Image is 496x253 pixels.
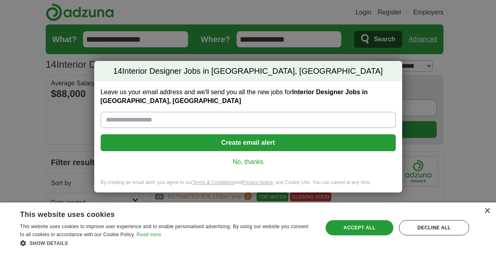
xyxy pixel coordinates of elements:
[101,88,396,105] label: Leave us your email address and we'll send you all the new jobs for
[30,241,68,246] span: Show details
[20,224,308,237] span: This website uses cookies to improve user experience and to enable personalised advertising. By u...
[94,179,402,192] div: By creating an email alert, you agree to our and , and Cookie Use. You can cancel at any time.
[326,220,393,235] div: Accept all
[136,232,161,237] a: Read more, opens a new window
[399,220,469,235] div: Decline all
[20,239,314,247] div: Show details
[107,158,389,166] a: No, thanks
[20,207,294,219] div: This website uses cookies
[101,134,396,151] button: Create email alert
[192,180,234,185] a: Terms & Conditions
[242,180,273,185] a: Privacy Notice
[484,208,490,214] div: Close
[113,66,122,77] span: 14
[94,61,402,82] h2: Interior Designer Jobs in [GEOGRAPHIC_DATA], [GEOGRAPHIC_DATA]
